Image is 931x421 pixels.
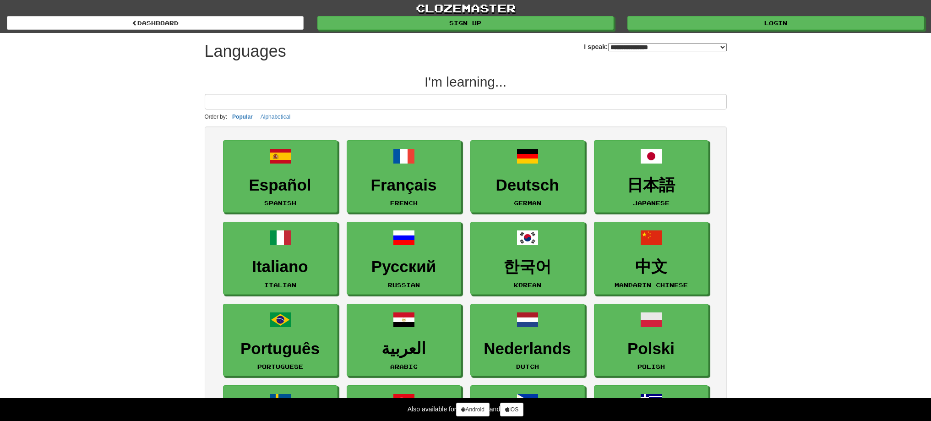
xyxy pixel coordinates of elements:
a: Login [627,16,924,30]
a: NederlandsDutch [470,304,585,377]
small: Japanese [633,200,670,206]
small: Dutch [516,363,539,370]
a: dashboard [7,16,304,30]
h3: 한국어 [475,258,580,276]
h3: Italiano [228,258,332,276]
h3: Français [352,176,456,194]
small: Portuguese [257,363,303,370]
a: 한국어Korean [470,222,585,295]
small: Order by: [205,114,228,120]
small: German [514,200,541,206]
a: iOS [500,403,523,416]
select: I speak: [608,43,727,51]
small: Italian [264,282,296,288]
h3: 日本語 [599,176,703,194]
small: French [390,200,418,206]
small: Mandarin Chinese [615,282,688,288]
h3: Русский [352,258,456,276]
a: DeutschGerman [470,140,585,213]
h3: Español [228,176,332,194]
small: Polish [637,363,665,370]
h3: 中文 [599,258,703,276]
a: FrançaisFrench [347,140,461,213]
small: Korean [514,282,541,288]
button: Popular [229,112,256,122]
h3: Nederlands [475,340,580,358]
a: Android [456,403,489,416]
a: ItalianoItalian [223,222,338,295]
a: 日本語Japanese [594,140,708,213]
a: 中文Mandarin Chinese [594,222,708,295]
h3: Deutsch [475,176,580,194]
small: Russian [388,282,420,288]
a: PolskiPolish [594,304,708,377]
a: PortuguêsPortuguese [223,304,338,377]
h3: Português [228,340,332,358]
a: EspañolSpanish [223,140,338,213]
h1: Languages [205,42,286,60]
a: Sign up [317,16,614,30]
small: Spanish [264,200,296,206]
h3: العربية [352,340,456,358]
small: Arabic [390,363,418,370]
button: Alphabetical [258,112,293,122]
label: I speak: [584,42,726,51]
a: РусскийRussian [347,222,461,295]
h3: Polski [599,340,703,358]
a: العربيةArabic [347,304,461,377]
h2: I'm learning... [205,74,727,89]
